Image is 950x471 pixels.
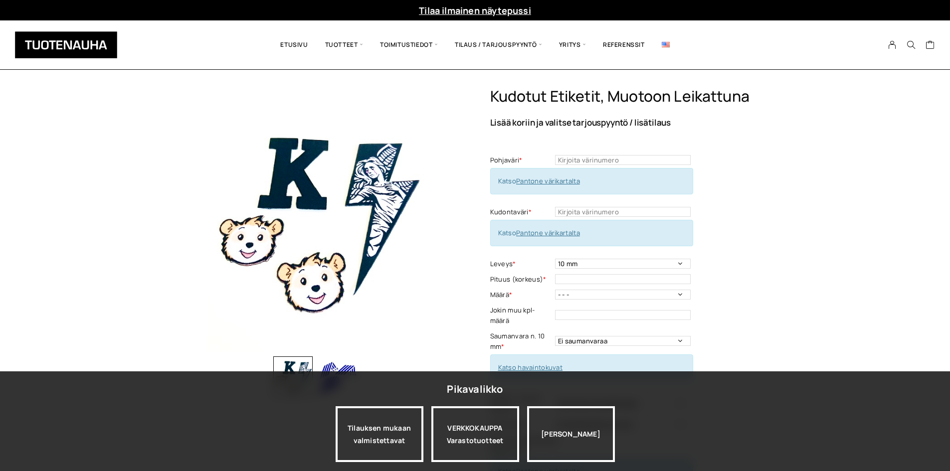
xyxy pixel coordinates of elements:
[317,28,372,62] span: Tuotteet
[516,228,580,237] a: Pantone värikartalta
[498,363,563,372] a: Katso havaintokuvat
[490,290,553,300] label: Määrä
[372,28,446,62] span: Toimitustiedot
[527,406,615,462] div: [PERSON_NAME]
[490,155,553,165] label: Pohjaväri
[272,28,316,62] a: Etusivu
[447,380,503,398] div: Pikavalikko
[516,176,580,185] a: Pantone värikartalta
[594,28,653,62] a: Referenssit
[662,42,670,47] img: English
[926,40,935,52] a: Cart
[419,4,531,16] a: Tilaa ilmainen näytepussi
[490,331,553,352] label: Saumanvara n. 10 mm
[490,259,553,269] label: Leveys
[902,40,921,49] button: Search
[883,40,902,49] a: My Account
[498,228,580,237] span: Katso
[446,28,551,62] span: Tilaus / Tarjouspyyntö
[490,305,553,326] label: Jokin muu kpl-määrä
[15,31,117,58] img: Tuotenauha Oy
[336,406,423,462] a: Tilauksen mukaan valmistettavat
[184,87,448,351] img: Tuotenauha Kudotut etiketit, muotoon leikattuna
[431,406,519,462] a: VERKKOKAUPPAVarastotuotteet
[551,28,594,62] span: Yritys
[498,176,580,185] span: Katso
[555,155,691,165] input: Kirjoita värinumero
[318,356,358,396] img: Kudotut etiketit, muotoon leikattuna 2
[490,87,767,106] h1: Kudotut etiketit, muotoon leikattuna
[490,118,767,127] p: Lisää koriin ja valitse tarjouspyyntö / lisätilaus
[490,207,553,217] label: Kudontaväri
[431,406,519,462] div: VERKKOKAUPPA Varastotuotteet
[490,274,553,285] label: Pituus (korkeus)
[555,207,691,217] input: Kirjoita värinumero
